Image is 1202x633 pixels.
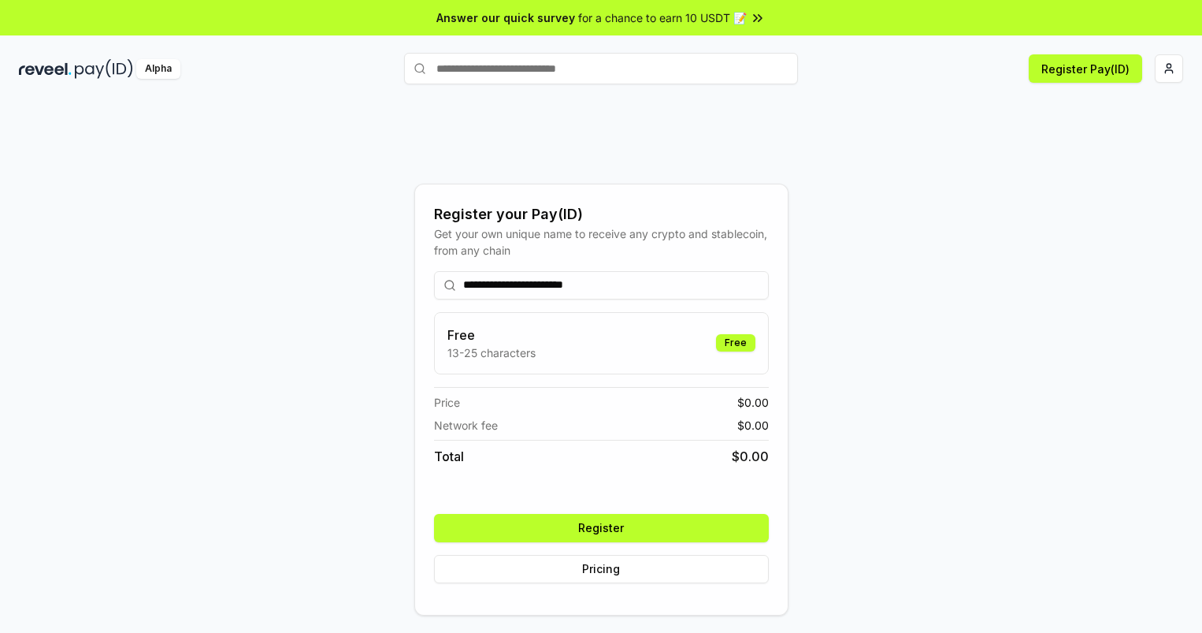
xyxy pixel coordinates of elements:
[136,59,180,79] div: Alpha
[1029,54,1142,83] button: Register Pay(ID)
[434,203,769,225] div: Register your Pay(ID)
[737,394,769,411] span: $ 0.00
[737,417,769,434] span: $ 0.00
[434,394,460,411] span: Price
[447,344,536,361] p: 13-25 characters
[716,334,755,352] div: Free
[436,9,575,26] span: Answer our quick survey
[732,447,769,466] span: $ 0.00
[434,555,769,583] button: Pricing
[75,59,133,79] img: pay_id
[434,447,464,466] span: Total
[19,59,72,79] img: reveel_dark
[578,9,747,26] span: for a chance to earn 10 USDT 📝
[434,514,769,542] button: Register
[434,225,769,259] div: Get your own unique name to receive any crypto and stablecoin, from any chain
[434,417,498,434] span: Network fee
[447,326,536,344] h3: Free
